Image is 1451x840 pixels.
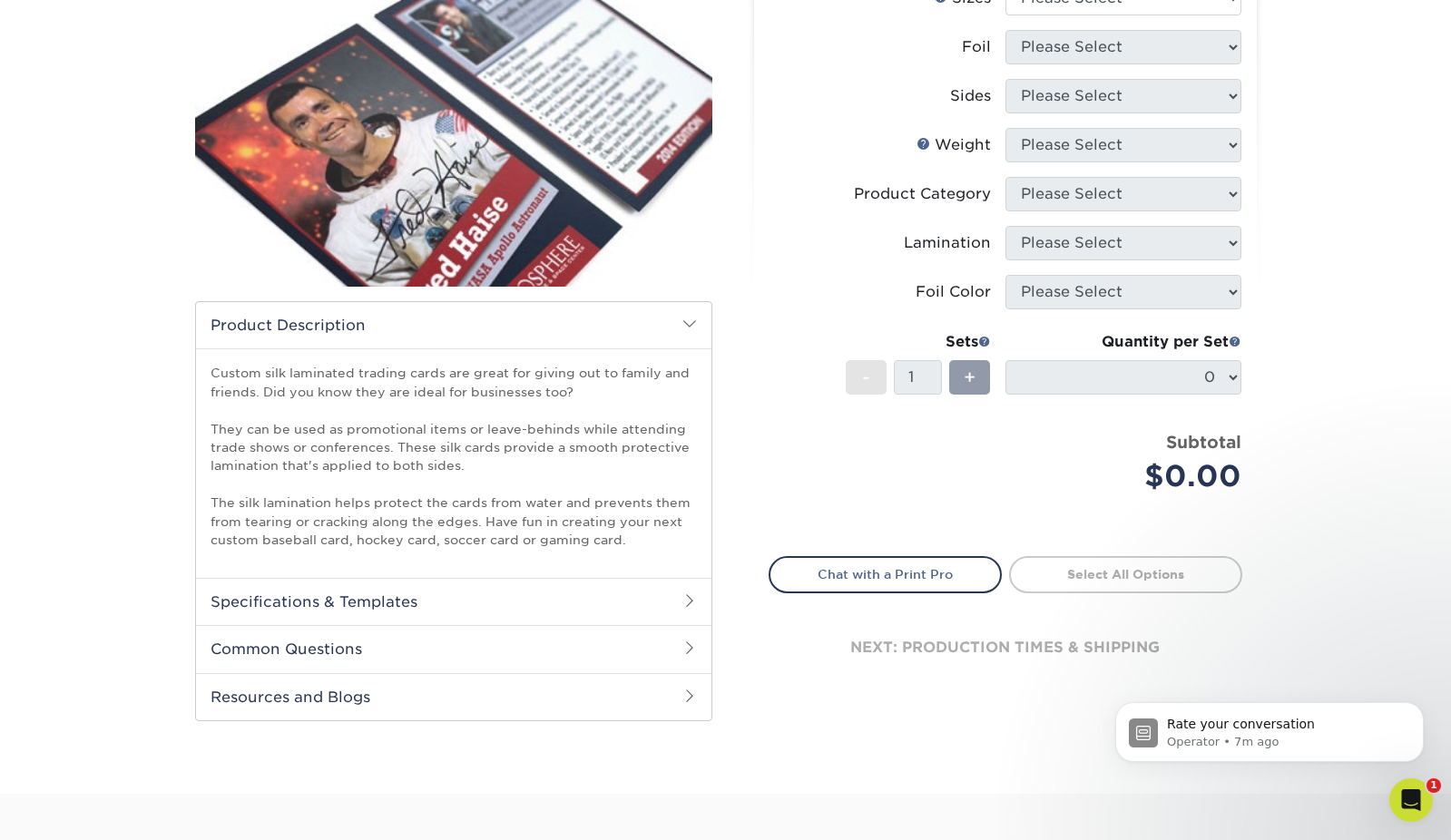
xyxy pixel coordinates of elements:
div: next: production times & shipping [769,593,1242,702]
div: Product Category [854,183,991,205]
a: Select All Options [1009,556,1242,592]
iframe: Google Customer Reviews [5,785,154,834]
span: 1 [1426,778,1441,793]
div: Foil Color [916,281,991,303]
iframe: Intercom notifications message [1088,664,1451,791]
h2: Resources and Blogs [196,673,711,720]
h2: Common Questions [196,625,711,672]
div: Sides [950,85,991,107]
iframe: Intercom live chat [1389,778,1433,822]
div: $0.00 [1019,454,1241,498]
div: Weight [917,134,991,156]
h2: Product Description [196,302,711,348]
p: Custom silk laminated trading cards are great for giving out to family and friends. Did you know ... [211,364,697,549]
strong: Subtotal [1166,432,1241,452]
span: + [964,364,976,391]
div: Foil [962,36,991,58]
div: Lamination [904,232,991,254]
a: Chat with a Print Pro [769,556,1002,592]
span: - [862,364,870,391]
div: Sets [846,331,991,353]
div: Quantity per Set [1005,331,1241,353]
h2: Specifications & Templates [196,578,711,625]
